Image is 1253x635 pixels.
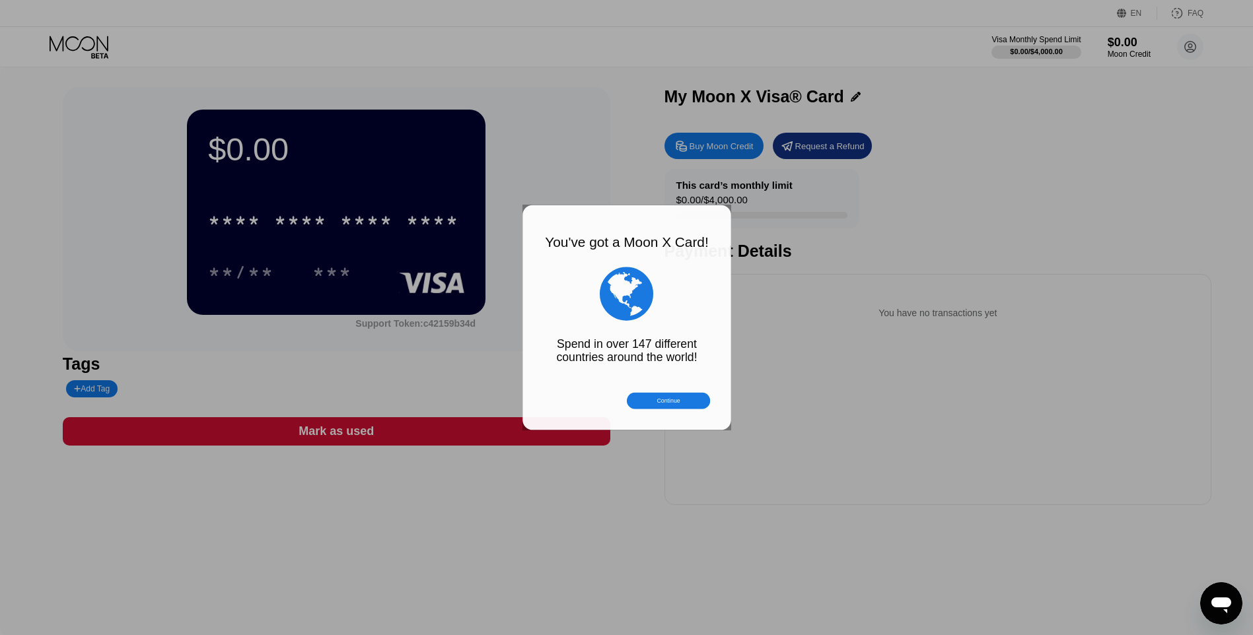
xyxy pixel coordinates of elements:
[1200,582,1242,624] iframe: Button to launch messaging window
[543,234,709,250] div: You've got a Moon X Card!
[627,393,710,409] div: Continue
[600,263,653,325] div: 
[543,337,709,364] div: Spend in over 147 different countries around the world!
[543,263,709,325] div: 
[657,397,680,404] div: Continue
